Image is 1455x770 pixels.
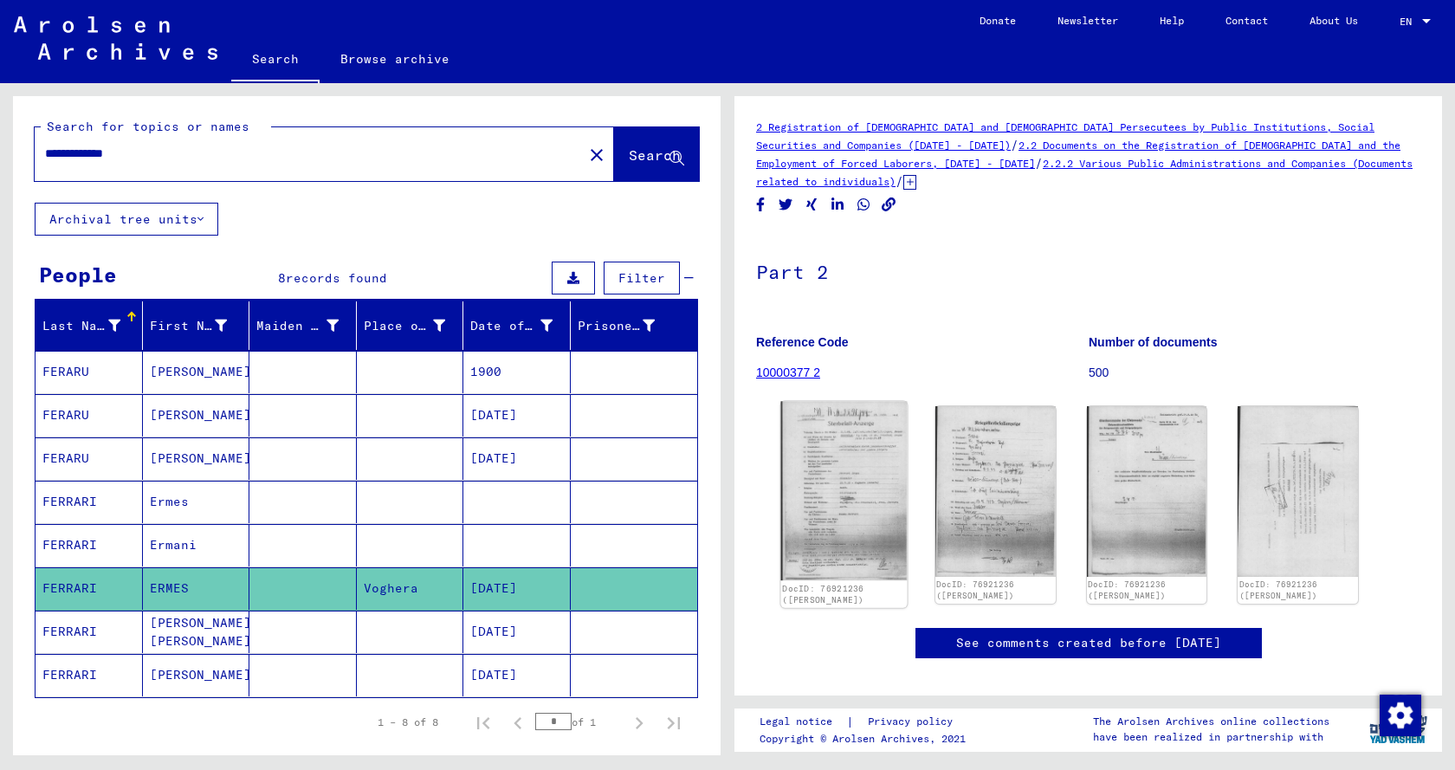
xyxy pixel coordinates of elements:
[935,406,1056,577] img: 002.jpg
[143,611,250,653] mat-cell: [PERSON_NAME] [PERSON_NAME]
[143,437,250,480] mat-cell: [PERSON_NAME]
[854,713,973,731] a: Privacy policy
[35,203,218,236] button: Archival tree units
[320,38,470,80] a: Browse archive
[936,579,1014,601] a: DocID: 76921236 ([PERSON_NAME])
[1093,714,1329,729] p: The Arolsen Archives online collections
[466,705,501,740] button: First page
[36,611,143,653] mat-cell: FERRARI
[1239,579,1317,601] a: DocID: 76921236 ([PERSON_NAME])
[629,146,681,164] span: Search
[829,194,847,216] button: Share on LinkedIn
[752,194,770,216] button: Share on Facebook
[36,567,143,610] mat-cell: FERRARI
[36,394,143,437] mat-cell: FERARU
[357,301,464,350] mat-header-cell: Place of Birth
[1089,335,1218,349] b: Number of documents
[535,714,622,730] div: of 1
[256,312,360,340] div: Maiden Name
[956,634,1221,652] a: See comments created before [DATE]
[463,567,571,610] mat-cell: [DATE]
[463,437,571,480] mat-cell: [DATE]
[143,301,250,350] mat-header-cell: First Name
[36,654,143,696] mat-cell: FERRARI
[36,437,143,480] mat-cell: FERARU
[1087,406,1207,577] img: 003.jpg
[1400,16,1419,28] span: EN
[470,317,553,335] div: Date of Birth
[880,194,898,216] button: Copy link
[756,157,1413,188] a: 2.2.2 Various Public Administrations and Companies (Documents related to individuals)
[1035,155,1043,171] span: /
[463,394,571,437] mat-cell: [DATE]
[143,351,250,393] mat-cell: [PERSON_NAME]
[470,312,574,340] div: Date of Birth
[756,366,820,379] a: 10000377 2
[150,317,228,335] div: First Name
[143,481,250,523] mat-cell: Ermes
[781,402,908,581] img: 001.jpg
[143,524,250,566] mat-cell: Ermani
[756,120,1374,152] a: 2 Registration of [DEMOGRAPHIC_DATA] and [DEMOGRAPHIC_DATA] Persecutees by Public Institutions, S...
[760,713,973,731] div: |
[143,567,250,610] mat-cell: ERMES
[47,119,249,134] mat-label: Search for topics or names
[39,259,117,290] div: People
[896,173,903,189] span: /
[150,312,249,340] div: First Name
[1089,364,1420,382] p: 500
[364,317,446,335] div: Place of Birth
[756,232,1420,308] h1: Part 2
[604,262,680,294] button: Filter
[42,317,120,335] div: Last Name
[42,312,142,340] div: Last Name
[578,312,677,340] div: Prisoner #
[571,301,698,350] mat-header-cell: Prisoner #
[622,705,656,740] button: Next page
[579,137,614,171] button: Clear
[463,351,571,393] mat-cell: 1900
[855,194,873,216] button: Share on WhatsApp
[36,301,143,350] mat-header-cell: Last Name
[1088,579,1166,601] a: DocID: 76921236 ([PERSON_NAME])
[143,394,250,437] mat-cell: [PERSON_NAME]
[36,351,143,393] mat-cell: FERARU
[586,145,607,165] mat-icon: close
[278,270,286,286] span: 8
[656,705,691,740] button: Last page
[756,139,1400,170] a: 2.2 Documents on the Registration of [DEMOGRAPHIC_DATA] and the Employment of Forced Laborers, [D...
[578,317,656,335] div: Prisoner #
[463,301,571,350] mat-header-cell: Date of Birth
[463,611,571,653] mat-cell: [DATE]
[286,270,387,286] span: records found
[378,715,438,730] div: 1 – 8 of 8
[760,731,973,747] p: Copyright © Arolsen Archives, 2021
[1093,729,1329,745] p: have been realized in partnership with
[1011,137,1018,152] span: /
[777,194,795,216] button: Share on Twitter
[1380,695,1421,736] img: Change consent
[782,583,864,605] a: DocID: 76921236 ([PERSON_NAME])
[364,312,468,340] div: Place of Birth
[618,270,665,286] span: Filter
[501,705,535,740] button: Previous page
[614,127,699,181] button: Search
[249,301,357,350] mat-header-cell: Maiden Name
[256,317,339,335] div: Maiden Name
[1366,708,1431,751] img: yv_logo.png
[14,16,217,60] img: Arolsen_neg.svg
[760,713,846,731] a: Legal notice
[143,654,250,696] mat-cell: [PERSON_NAME]
[357,567,464,610] mat-cell: Voghera
[1238,406,1358,577] img: 004.jpg
[463,654,571,696] mat-cell: [DATE]
[231,38,320,83] a: Search
[36,524,143,566] mat-cell: FERRARI
[36,481,143,523] mat-cell: FERRARI
[756,335,849,349] b: Reference Code
[803,194,821,216] button: Share on Xing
